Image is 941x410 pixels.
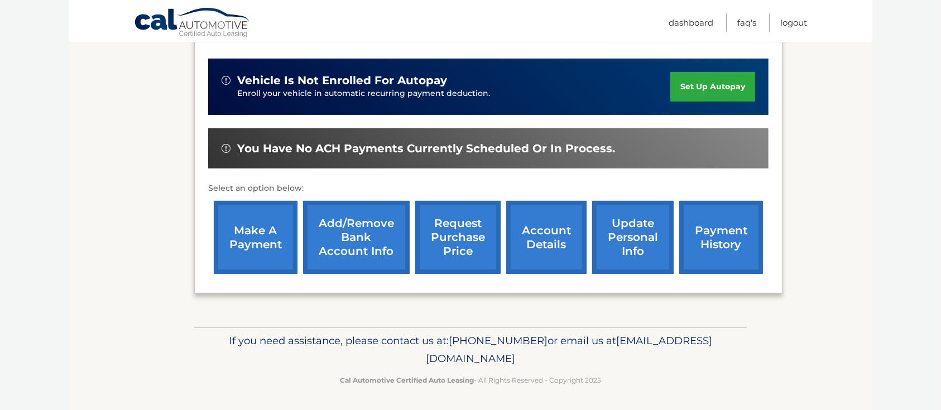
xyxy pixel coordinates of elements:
[214,201,297,274] a: make a payment
[222,76,231,85] img: alert-white.svg
[679,201,763,274] a: payment history
[237,74,447,88] span: vehicle is not enrolled for autopay
[201,374,740,386] p: - All Rights Reserved - Copyright 2025
[449,334,548,347] span: [PHONE_NUMBER]
[669,13,713,32] a: Dashboard
[201,332,740,368] p: If you need assistance, please contact us at: or email us at
[670,72,755,102] a: set up autopay
[426,334,712,365] span: [EMAIL_ADDRESS][DOMAIN_NAME]
[737,13,756,32] a: FAQ's
[780,13,807,32] a: Logout
[134,7,251,40] a: Cal Automotive
[592,201,674,274] a: update personal info
[340,376,474,384] strong: Cal Automotive Certified Auto Leasing
[222,144,231,153] img: alert-white.svg
[208,182,769,195] p: Select an option below:
[237,88,670,100] p: Enroll your vehicle in automatic recurring payment deduction.
[506,201,587,274] a: account details
[237,142,615,156] span: You have no ACH payments currently scheduled or in process.
[303,201,410,274] a: Add/Remove bank account info
[415,201,501,274] a: request purchase price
